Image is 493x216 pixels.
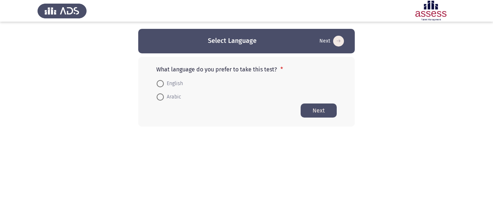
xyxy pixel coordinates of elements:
[301,103,337,118] button: Start assessment
[38,1,87,21] img: Assess Talent Management logo
[208,36,257,45] h3: Select Language
[317,35,346,47] button: Start assessment
[156,66,337,73] p: What language do you prefer to take this test?
[164,79,183,88] span: English
[406,1,455,21] img: Assessment logo of Development Assessment R1 (EN/AR)
[164,93,181,101] span: Arabic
